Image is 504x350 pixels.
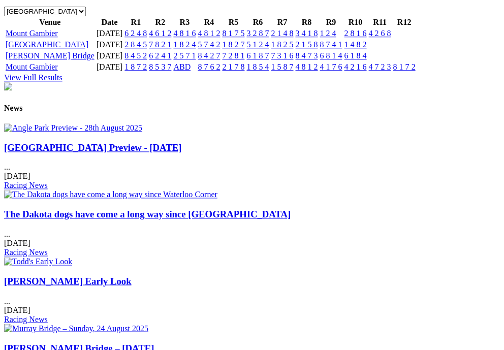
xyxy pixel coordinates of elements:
div: ... [4,275,500,324]
img: Murray Bridge – Sunday, 24 August 2025 [4,324,148,333]
a: 2 1 7 8 [222,62,244,71]
a: 1 5 8 7 [271,62,293,71]
a: Racing News [4,181,48,189]
a: 8 7 6 2 [198,62,220,71]
a: 8 7 4 1 [320,40,342,49]
a: 6 1 8 4 [344,51,366,60]
a: 7 3 1 6 [271,51,293,60]
td: [DATE] [96,40,123,50]
a: 6 2 4 1 [149,51,171,60]
a: 6 8 1 4 [320,51,342,60]
td: [DATE] [96,51,123,61]
a: 6 2 4 8 [124,29,147,38]
a: [PERSON_NAME] Bridge [6,51,94,60]
span: [DATE] [4,305,30,314]
a: 6 1 8 7 [246,51,269,60]
a: 4 2 1 6 [344,62,366,71]
a: 8 1 7 5 [222,29,244,38]
th: R10 [343,17,367,27]
a: 4 2 6 8 [368,29,391,38]
a: 1 8 2 5 [271,40,293,49]
th: R8 [295,17,318,27]
img: Todd's Early Look [4,257,72,266]
a: 7 2 8 1 [222,51,244,60]
a: 1 2 4 [320,29,336,38]
a: 8 4 5 2 [124,51,147,60]
a: 1 8 2 7 [222,40,244,49]
a: 8 1 7 2 [393,62,415,71]
th: R3 [173,17,196,27]
img: Angle Park Preview - 28th August 2025 [4,123,142,133]
th: R9 [319,17,342,27]
a: 8 4 7 3 [295,51,318,60]
a: 4 1 7 6 [320,62,342,71]
span: [DATE] [4,172,30,180]
a: Racing News [4,314,48,323]
div: ... [4,209,500,257]
a: 5 7 4 2 [198,40,220,49]
a: Mount Gambier [6,62,58,71]
div: ... [4,142,500,190]
th: Date [96,17,123,27]
a: Mount Gambier [6,29,58,38]
th: R1 [124,17,147,27]
span: [DATE] [4,239,30,247]
th: R2 [148,17,172,27]
a: View Full Results [4,73,62,82]
a: 2 8 1 6 [344,29,366,38]
a: 1 4 8 2 [344,40,366,49]
a: 2 5 7 1 [173,51,196,60]
th: R11 [368,17,391,27]
th: R7 [270,17,294,27]
th: R5 [222,17,245,27]
img: chasers_homepage.jpg [4,82,12,90]
a: 7 8 2 1 [149,40,171,49]
a: 5 1 2 4 [246,40,269,49]
td: [DATE] [96,62,123,72]
a: [GEOGRAPHIC_DATA] [6,40,88,49]
a: The Dakota dogs have come a long way since [GEOGRAPHIC_DATA] [4,209,291,219]
a: 2 1 5 8 [295,40,318,49]
a: 8 5 3 7 [149,62,171,71]
a: ABD [173,62,191,71]
td: [DATE] [96,28,123,39]
th: R6 [246,17,269,27]
a: 8 4 2 7 [198,51,220,60]
a: 1 8 2 4 [173,40,196,49]
a: 2 8 4 5 [124,40,147,49]
a: [GEOGRAPHIC_DATA] Preview - [DATE] [4,142,181,153]
a: 3 4 1 8 [295,29,318,38]
a: 2 1 4 8 [271,29,293,38]
th: Venue [5,17,95,27]
th: R4 [197,17,220,27]
a: 4 6 1 2 [149,29,171,38]
a: 3 2 8 7 [246,29,269,38]
a: [PERSON_NAME] Early Look [4,275,131,286]
a: 1 8 7 2 [124,62,147,71]
img: The Dakota dogs have come a long way since Waterloo Corner [4,190,217,199]
h4: News [4,104,500,113]
a: 1 8 5 4 [246,62,269,71]
a: 4 8 1 2 [295,62,318,71]
a: 4 8 1 2 [198,29,220,38]
a: 4 8 1 6 [173,29,196,38]
a: Racing News [4,248,48,257]
th: R12 [392,17,416,27]
a: 4 7 2 3 [368,62,391,71]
